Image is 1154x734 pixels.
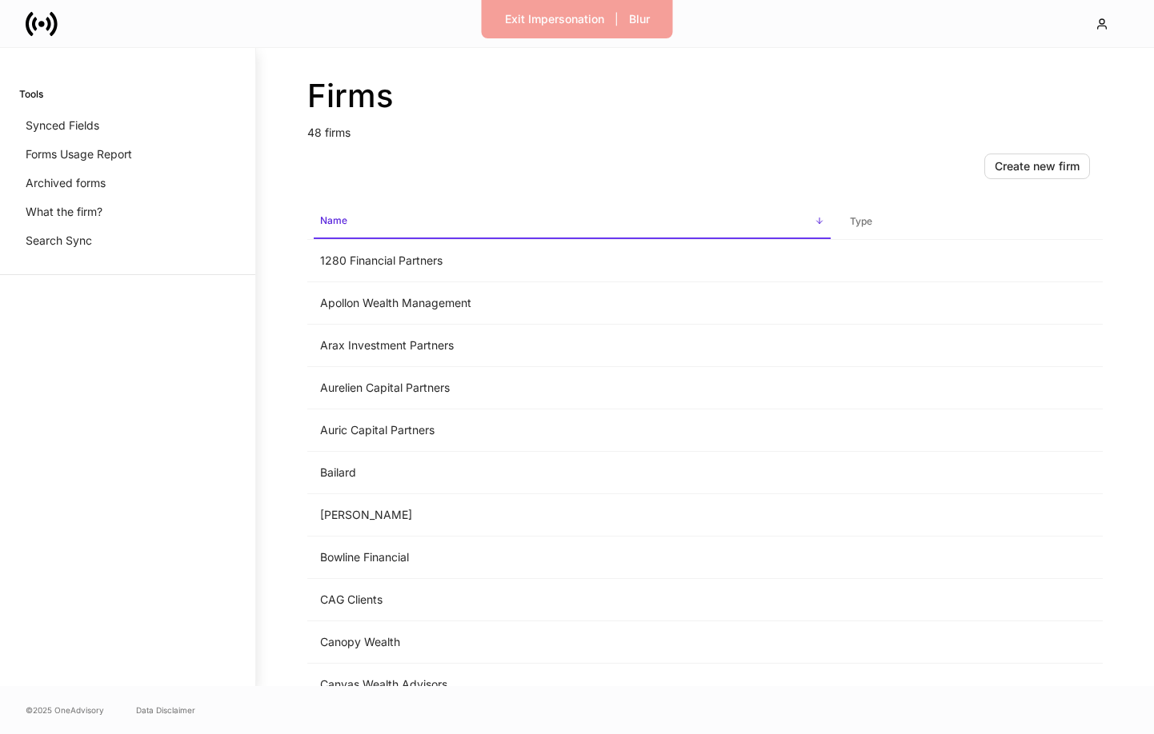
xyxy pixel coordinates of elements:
span: Type [843,205,1096,238]
td: Aurelien Capital Partners [307,367,837,409]
td: Bowline Financial [307,537,837,579]
div: Create new firm [995,158,1080,174]
p: Search Sync [26,233,92,249]
a: Search Sync [19,226,236,255]
div: Blur [629,11,650,27]
span: © 2025 OneAdvisory [26,704,104,716]
p: Forms Usage Report [26,146,132,162]
td: 1280 Financial Partners [307,240,837,282]
td: Canvas Wealth Advisors [307,664,837,706]
td: Apollon Wealth Management [307,282,837,325]
h6: Name [320,213,347,228]
td: [PERSON_NAME] [307,494,837,537]
a: Synced Fields [19,111,236,140]
a: What the firm? [19,197,236,226]
h2: Firms [307,77,1103,115]
button: Create new firm [984,154,1090,179]
h6: Type [850,213,872,229]
p: Synced Fields [26,118,99,134]
button: Exit Impersonation [495,6,615,32]
td: CAG Clients [307,579,837,621]
p: What the firm? [26,204,102,220]
button: Blur [619,6,660,32]
p: Archived forms [26,175,106,191]
p: 48 firms [307,115,1103,141]
span: Name [314,205,831,239]
td: Auric Capital Partners [307,409,837,452]
td: Arax Investment Partners [307,325,837,367]
a: Data Disclaimer [136,704,195,716]
div: Exit Impersonation [505,11,604,27]
h6: Tools [19,86,43,102]
a: Forms Usage Report [19,140,236,169]
td: Bailard [307,452,837,494]
td: Canopy Wealth [307,621,837,664]
a: Archived forms [19,169,236,197]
